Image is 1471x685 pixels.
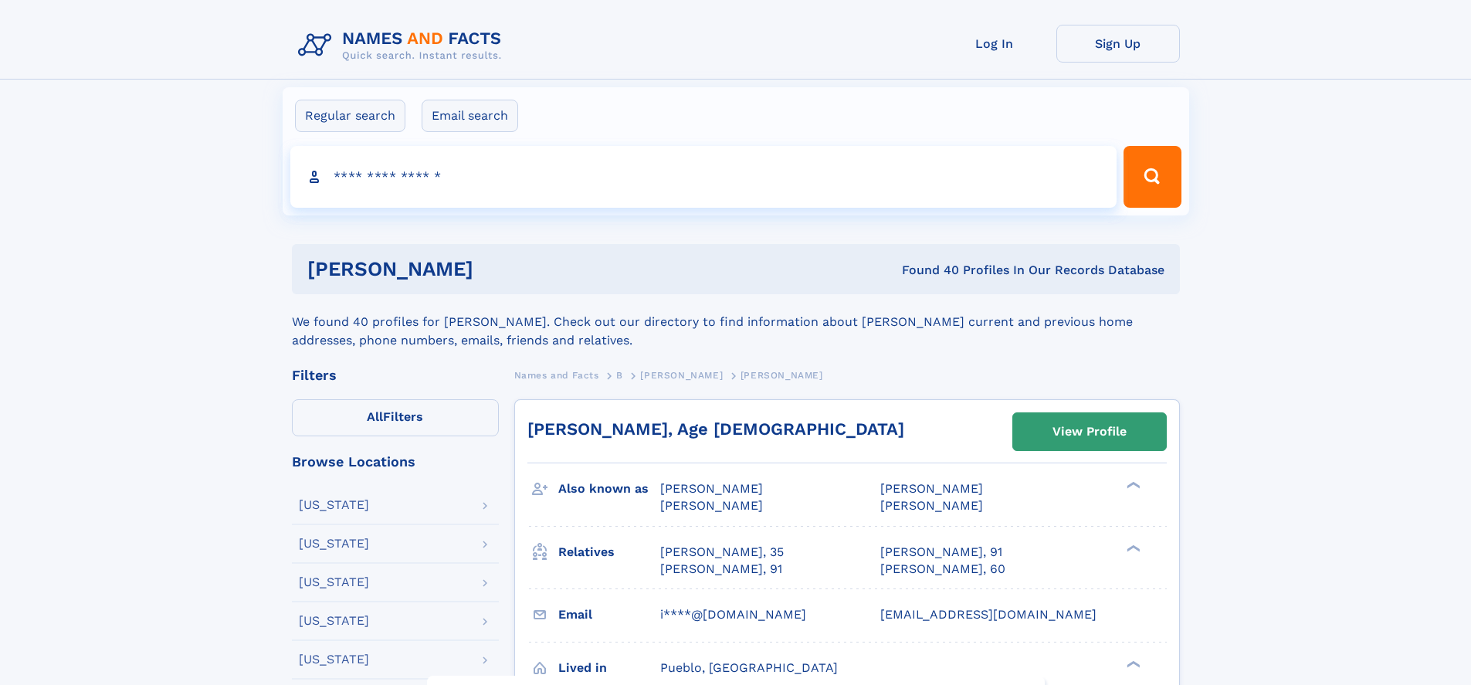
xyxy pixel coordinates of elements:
[660,660,838,675] span: Pueblo, [GEOGRAPHIC_DATA]
[514,365,599,385] a: Names and Facts
[527,419,904,439] a: [PERSON_NAME], Age [DEMOGRAPHIC_DATA]
[367,409,383,424] span: All
[292,294,1180,350] div: We found 40 profiles for [PERSON_NAME]. Check out our directory to find information about [PERSON...
[422,100,518,132] label: Email search
[299,576,369,588] div: [US_STATE]
[880,544,1002,561] a: [PERSON_NAME], 91
[660,498,763,513] span: [PERSON_NAME]
[880,607,1096,622] span: [EMAIL_ADDRESS][DOMAIN_NAME]
[1013,413,1166,450] a: View Profile
[616,365,623,385] a: B
[660,561,782,578] a: [PERSON_NAME], 91
[616,370,623,381] span: B
[880,481,983,496] span: [PERSON_NAME]
[1124,146,1181,208] button: Search Button
[292,399,499,436] label: Filters
[880,498,983,513] span: [PERSON_NAME]
[292,25,514,66] img: Logo Names and Facts
[558,539,660,565] h3: Relatives
[299,653,369,666] div: [US_STATE]
[1123,480,1141,490] div: ❯
[880,561,1005,578] a: [PERSON_NAME], 60
[558,602,660,628] h3: Email
[687,262,1164,279] div: Found 40 Profiles In Our Records Database
[295,100,405,132] label: Regular search
[1123,543,1141,553] div: ❯
[299,499,369,511] div: [US_STATE]
[660,481,763,496] span: [PERSON_NAME]
[558,476,660,502] h3: Also known as
[292,368,499,382] div: Filters
[640,365,723,385] a: [PERSON_NAME]
[299,615,369,627] div: [US_STATE]
[933,25,1056,63] a: Log In
[307,259,688,279] h1: [PERSON_NAME]
[1123,659,1141,669] div: ❯
[660,544,784,561] a: [PERSON_NAME], 35
[1052,414,1127,449] div: View Profile
[299,537,369,550] div: [US_STATE]
[558,655,660,681] h3: Lived in
[741,370,823,381] span: [PERSON_NAME]
[290,146,1117,208] input: search input
[292,455,499,469] div: Browse Locations
[1056,25,1180,63] a: Sign Up
[640,370,723,381] span: [PERSON_NAME]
